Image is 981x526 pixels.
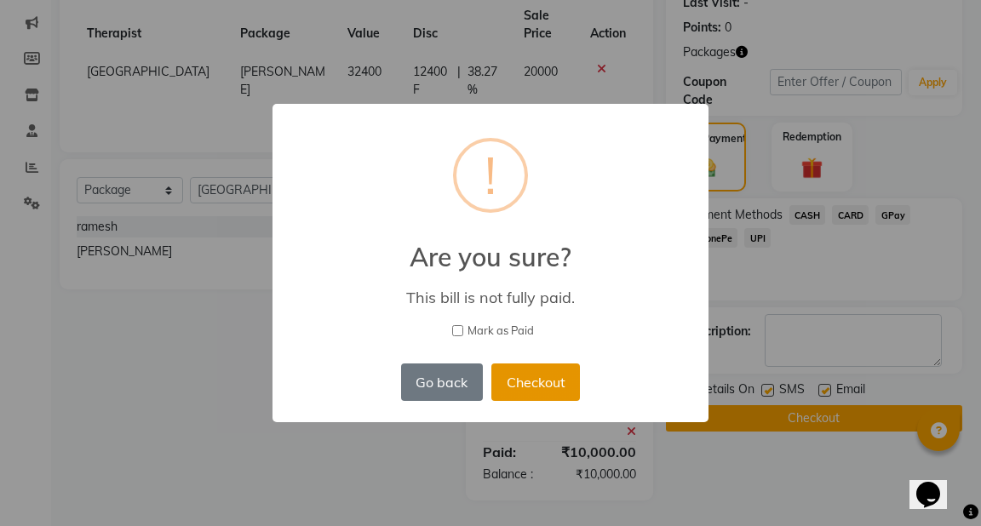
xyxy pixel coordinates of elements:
[491,363,580,401] button: Checkout
[909,458,964,509] iframe: chat widget
[485,141,496,209] div: !
[401,363,483,401] button: Go back
[297,288,684,307] div: This bill is not fully paid.
[452,325,463,336] input: Mark as Paid
[468,323,534,340] span: Mark as Paid
[272,221,708,272] h2: Are you sure?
